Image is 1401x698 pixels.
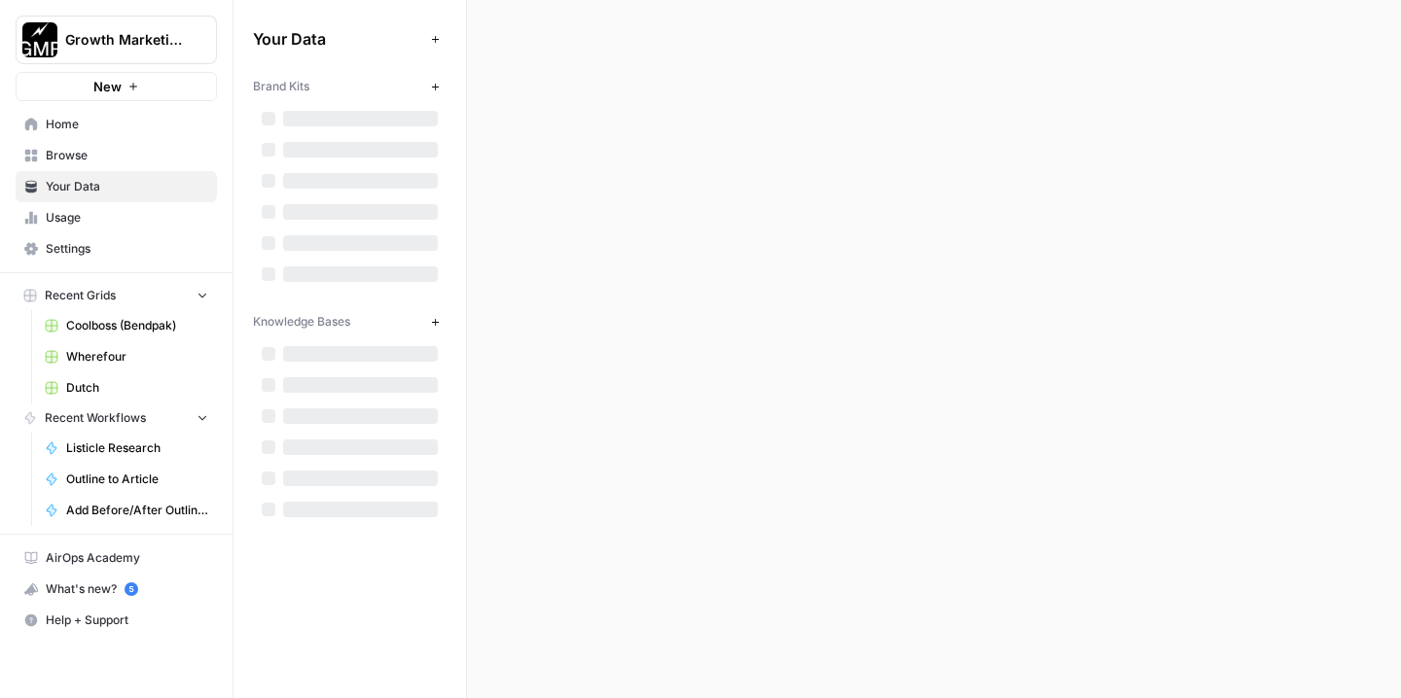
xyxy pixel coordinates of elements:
div: What's new? [17,575,216,604]
span: Brand Kits [253,78,309,95]
button: New [16,72,217,101]
a: Wherefour [36,341,217,372]
span: Help + Support [46,611,208,629]
span: Dutch [66,379,208,397]
span: Recent Grids [45,287,116,304]
a: Outline to Article [36,464,217,495]
a: Home [16,109,217,140]
button: Recent Workflows [16,403,217,433]
span: New [93,77,122,96]
span: Usage [46,209,208,227]
span: Wherefour [66,348,208,366]
img: Growth Marketing Pro Logo [22,22,57,57]
button: What's new? 5 [16,574,217,605]
a: Coolboss (Bendpak) [36,310,217,341]
a: Settings [16,233,217,264]
span: Your Data [46,178,208,195]
a: 5 [125,582,138,596]
a: Add Before/After Outline to KB [36,495,217,526]
span: Add Before/After Outline to KB [66,502,208,519]
a: Dutch [36,372,217,403]
span: Settings [46,240,208,258]
span: Knowledge Bases [253,313,350,331]
span: Coolboss (Bendpak) [66,317,208,334]
text: 5 [128,584,133,594]
a: AirOps Academy [16,542,217,574]
a: Browse [16,140,217,171]
button: Help + Support [16,605,217,636]
button: Workspace: Growth Marketing Pro [16,16,217,64]
span: AirOps Academy [46,549,208,567]
a: Your Data [16,171,217,202]
span: Your Data [253,27,423,51]
span: Recent Workflows [45,409,146,427]
a: Usage [16,202,217,233]
span: Growth Marketing Pro [65,30,183,50]
button: Recent Grids [16,281,217,310]
span: Home [46,116,208,133]
span: Listicle Research [66,439,208,457]
a: Listicle Research [36,433,217,464]
span: Browse [46,147,208,164]
span: Outline to Article [66,471,208,488]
